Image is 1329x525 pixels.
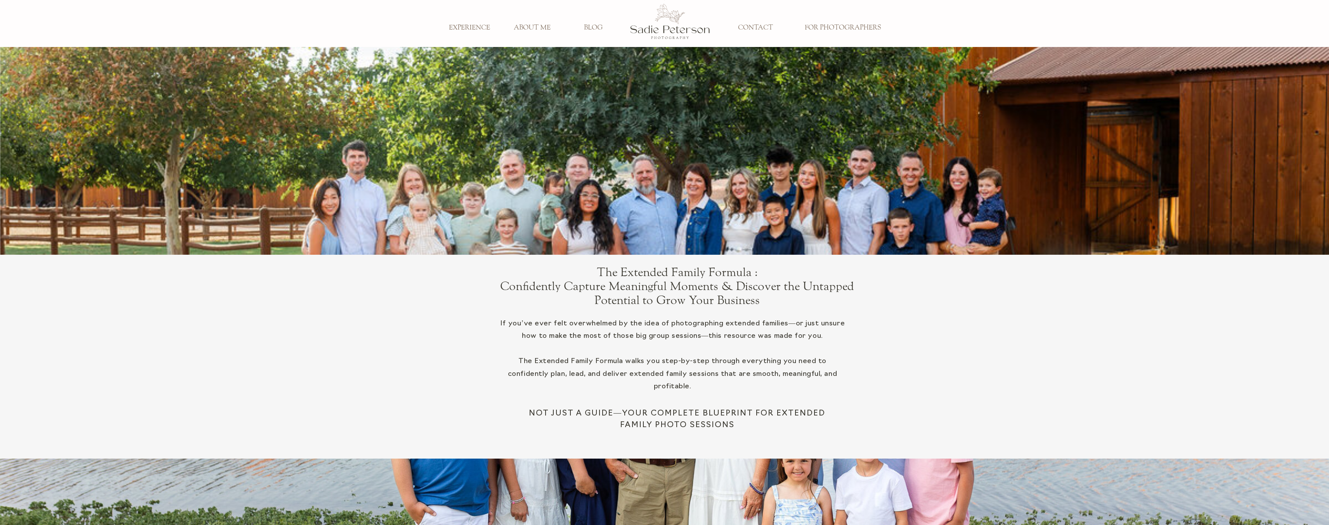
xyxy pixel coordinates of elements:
[730,24,781,32] a: CONTACT
[500,318,845,398] p: If you’ve ever felt overwhelmed by the idea of photographing extended families—or just unsure how...
[507,24,558,32] a: ABOUT ME
[568,24,619,32] a: BLOG
[529,408,826,430] h2: Not just a guide—your complete blueprint for extended family photo sessions
[799,24,887,32] a: FOR PHOTOGRAPHERS
[444,24,495,32] a: EXPERIENCE
[480,265,874,281] h1: The Extended Family Formula : Confidently Capture Meaningful Moments & Discover the Untapped Pote...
